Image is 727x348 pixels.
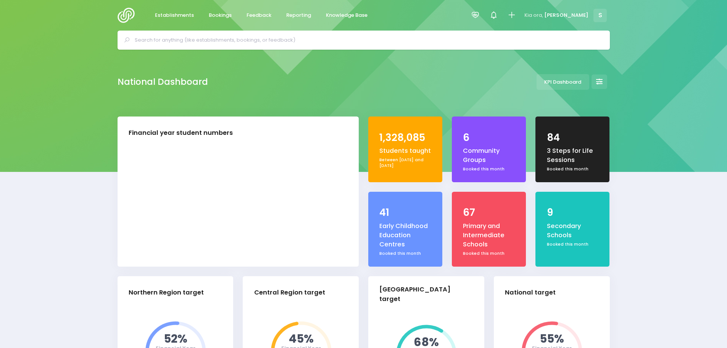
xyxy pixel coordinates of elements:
[463,222,515,249] div: Primary and Intermediate Schools
[247,11,271,19] span: Feedback
[463,146,515,165] div: Community Groups
[240,8,278,23] a: Feedback
[155,11,194,19] span: Establishments
[286,11,311,19] span: Reporting
[547,241,599,248] div: Booked this month
[118,8,139,23] img: Logo
[203,8,238,23] a: Bookings
[379,251,431,257] div: Booked this month
[280,8,318,23] a: Reporting
[544,11,588,19] span: [PERSON_NAME]
[379,157,431,169] div: Between [DATE] and [DATE]
[135,34,599,46] input: Search for anything (like establishments, bookings, or feedback)
[254,288,325,298] div: Central Region target
[537,74,589,90] a: KPI Dashboard
[326,11,368,19] span: Knowledge Base
[593,9,607,22] span: S
[505,288,556,298] div: National target
[547,146,599,165] div: 3 Steps for Life Sessions
[379,205,431,220] div: 41
[149,8,200,23] a: Establishments
[118,77,208,87] h2: National Dashboard
[463,166,515,172] div: Booked this month
[547,130,599,145] div: 84
[463,251,515,257] div: Booked this month
[209,11,232,19] span: Bookings
[547,166,599,172] div: Booked this month
[320,8,374,23] a: Knowledge Base
[524,11,543,19] span: Kia ora,
[547,222,599,240] div: Secondary Schools
[463,205,515,220] div: 67
[379,130,431,145] div: 1,328,085
[547,205,599,220] div: 9
[379,222,431,249] div: Early Childhood Education Centres
[379,285,467,304] div: [GEOGRAPHIC_DATA] target
[129,128,233,138] div: Financial year student numbers
[463,130,515,145] div: 6
[379,146,431,155] div: Students taught
[129,288,204,298] div: Northern Region target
